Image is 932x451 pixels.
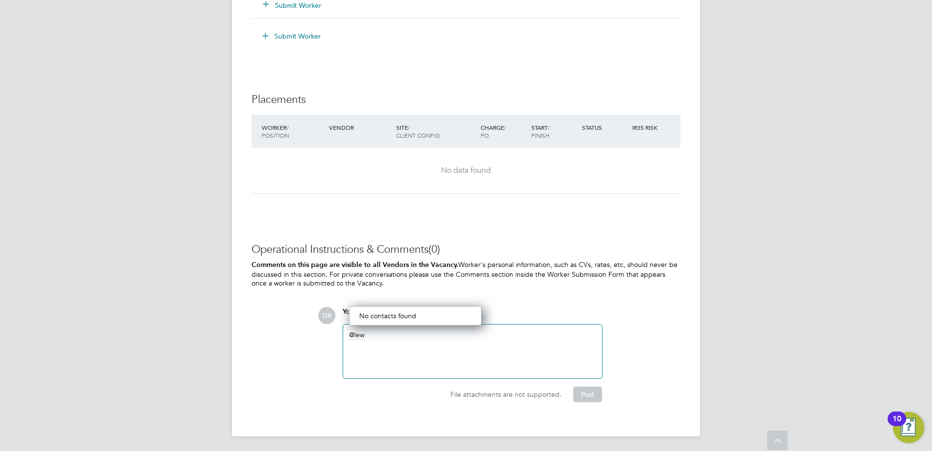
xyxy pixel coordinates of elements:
span: DR [318,307,335,324]
div: 10 [893,419,901,431]
div: No contacts found [359,311,457,320]
button: Submit Worker [255,28,329,44]
span: / Client Config [396,123,440,139]
div: Start [529,119,580,144]
button: Submit Worker [263,0,322,10]
div: Vendor [327,119,394,136]
b: Comments on this page are visible to all Vendors in the Vacancy. [252,261,458,269]
div: Status [580,119,630,136]
button: Open Resource Center, 10 new notifications [893,412,924,443]
div: say: [343,307,602,324]
div: IR35 Risk [630,119,663,136]
span: You [343,307,354,316]
span: (0) [428,243,440,256]
span: File attachments are not supported. [450,390,562,399]
div: Site [394,119,478,144]
div: No data found [261,165,671,176]
h3: Placements [252,93,680,107]
div: Worker [259,119,327,144]
span: / Finish [531,123,550,139]
p: Worker's personal information, such as CVs, rates, etc, should never be discussed in this section... [252,260,680,287]
h3: Operational Instructions & Comments [252,243,680,257]
span: / Position [262,123,289,139]
span: / PO [481,123,506,139]
div: Charge [478,119,529,144]
button: Post [573,387,602,402]
span: lew [349,330,365,340]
